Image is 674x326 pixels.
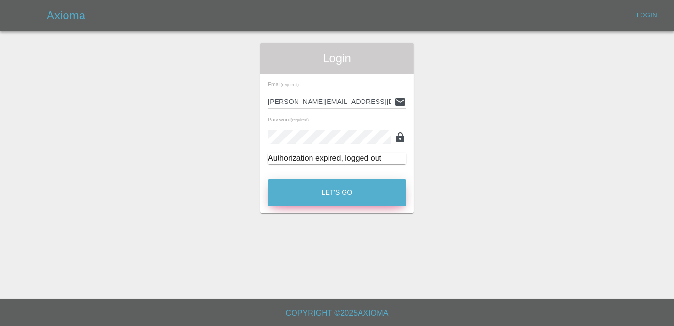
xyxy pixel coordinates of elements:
[268,117,309,122] span: Password
[268,51,406,66] span: Login
[268,179,406,206] button: Let's Go
[281,83,299,87] small: (required)
[268,81,299,87] span: Email
[631,8,662,23] a: Login
[8,307,666,320] h6: Copyright © 2025 Axioma
[268,153,406,164] div: Authorization expired, logged out
[47,8,85,23] h5: Axioma
[291,118,309,122] small: (required)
